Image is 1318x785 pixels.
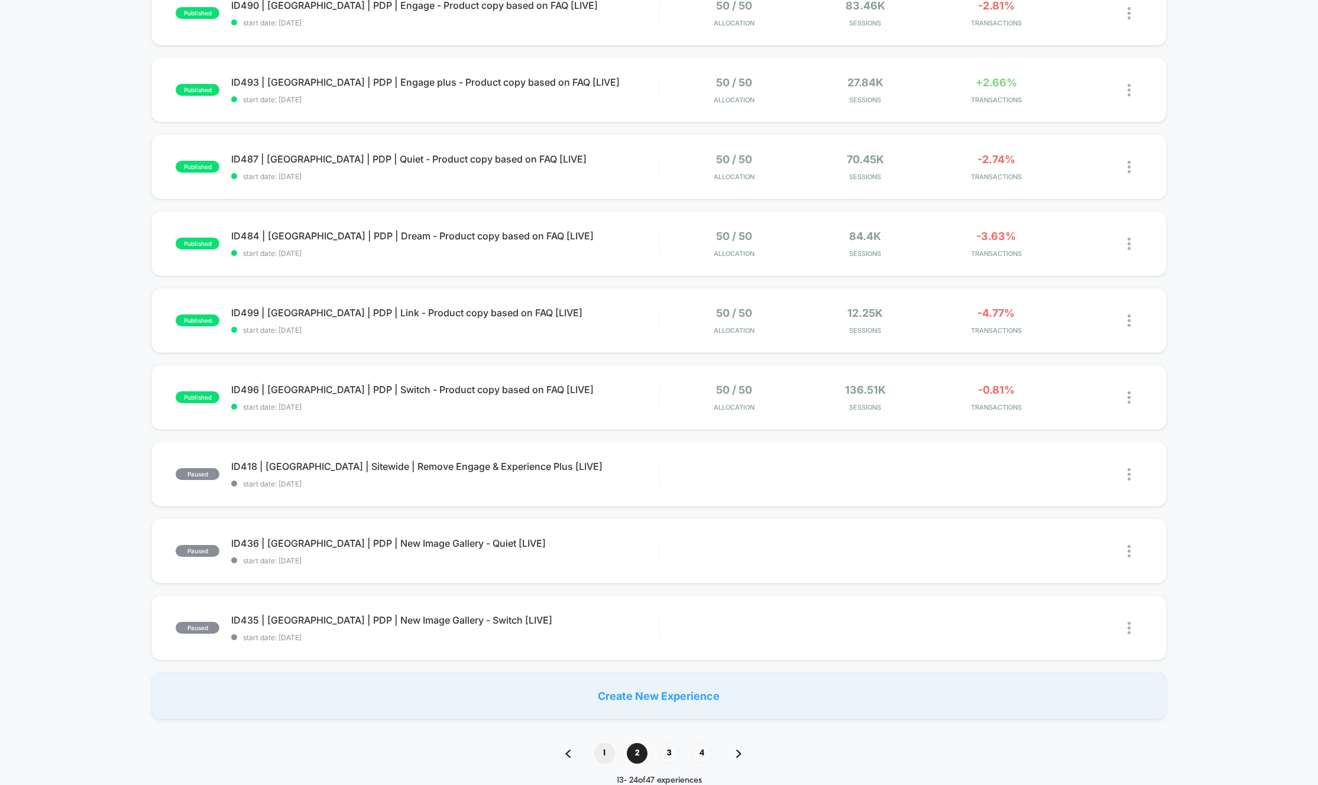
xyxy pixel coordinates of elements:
[231,95,658,104] span: start date: [DATE]
[845,384,886,396] span: 136.51k
[594,743,615,764] span: 1
[802,326,928,335] span: Sessions
[976,230,1016,242] span: -3.63%
[1128,391,1131,404] img: close
[1128,7,1131,20] img: close
[176,545,219,557] span: paused
[1128,468,1131,481] img: close
[736,750,741,758] img: pagination forward
[716,153,752,166] span: 50 / 50
[976,76,1017,89] span: +2.66%
[565,750,571,758] img: pagination back
[714,249,754,258] span: Allocation
[1128,238,1131,250] img: close
[231,556,658,565] span: start date: [DATE]
[231,326,658,335] span: start date: [DATE]
[716,76,752,89] span: 50 / 50
[231,384,658,395] span: ID496 | [GEOGRAPHIC_DATA] | PDP | Switch - Product copy based on FAQ [LIVE]
[802,96,928,104] span: Sessions
[151,672,1166,719] div: Create New Experience
[849,230,881,242] span: 84.4k
[714,403,754,411] span: Allocation
[692,743,713,764] span: 4
[716,230,752,242] span: 50 / 50
[1128,622,1131,634] img: close
[934,96,1059,104] span: TRANSACTIONS
[176,84,219,96] span: published
[231,307,658,319] span: ID499 | [GEOGRAPHIC_DATA] | PDP | Link - Product copy based on FAQ [LIVE]
[977,307,1015,319] span: -4.77%
[231,460,658,472] span: ID418 | [GEOGRAPHIC_DATA] | Sitewide | Remove Engage & Experience Plus [LIVE]
[847,153,884,166] span: 70.45k
[934,403,1059,411] span: TRANSACTIONS
[231,18,658,27] span: start date: [DATE]
[176,622,219,634] span: paused
[714,96,754,104] span: Allocation
[231,230,658,242] span: ID484 | [GEOGRAPHIC_DATA] | PDP | Dream - Product copy based on FAQ [LIVE]
[176,161,219,173] span: published
[627,743,647,764] span: 2
[1128,84,1131,96] img: close
[714,326,754,335] span: Allocation
[231,614,658,626] span: ID435 | [GEOGRAPHIC_DATA] | PDP | New Image Gallery - Switch [LIVE]
[176,314,219,326] span: published
[802,249,928,258] span: Sessions
[176,7,219,19] span: published
[176,238,219,249] span: published
[716,384,752,396] span: 50 / 50
[802,19,928,27] span: Sessions
[176,468,219,480] span: paused
[847,76,883,89] span: 27.84k
[231,153,658,165] span: ID487 | [GEOGRAPHIC_DATA] | PDP | Quiet - Product copy based on FAQ [LIVE]
[977,153,1015,166] span: -2.74%
[714,19,754,27] span: Allocation
[978,384,1015,396] span: -0.81%
[231,479,658,488] span: start date: [DATE]
[934,173,1059,181] span: TRANSACTIONS
[1128,314,1131,327] img: close
[934,19,1059,27] span: TRANSACTIONS
[716,307,752,319] span: 50 / 50
[1128,161,1131,173] img: close
[847,307,883,319] span: 12.25k
[231,172,658,181] span: start date: [DATE]
[231,633,658,642] span: start date: [DATE]
[1128,545,1131,557] img: close
[934,249,1059,258] span: TRANSACTIONS
[802,403,928,411] span: Sessions
[176,391,219,403] span: published
[231,76,658,88] span: ID493 | [GEOGRAPHIC_DATA] | PDP | Engage plus - Product copy based on FAQ [LIVE]
[659,743,680,764] span: 3
[714,173,754,181] span: Allocation
[934,326,1059,335] span: TRANSACTIONS
[231,249,658,258] span: start date: [DATE]
[231,403,658,411] span: start date: [DATE]
[802,173,928,181] span: Sessions
[231,537,658,549] span: ID436 | [GEOGRAPHIC_DATA] | PDP | New Image Gallery - Quiet [LIVE]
